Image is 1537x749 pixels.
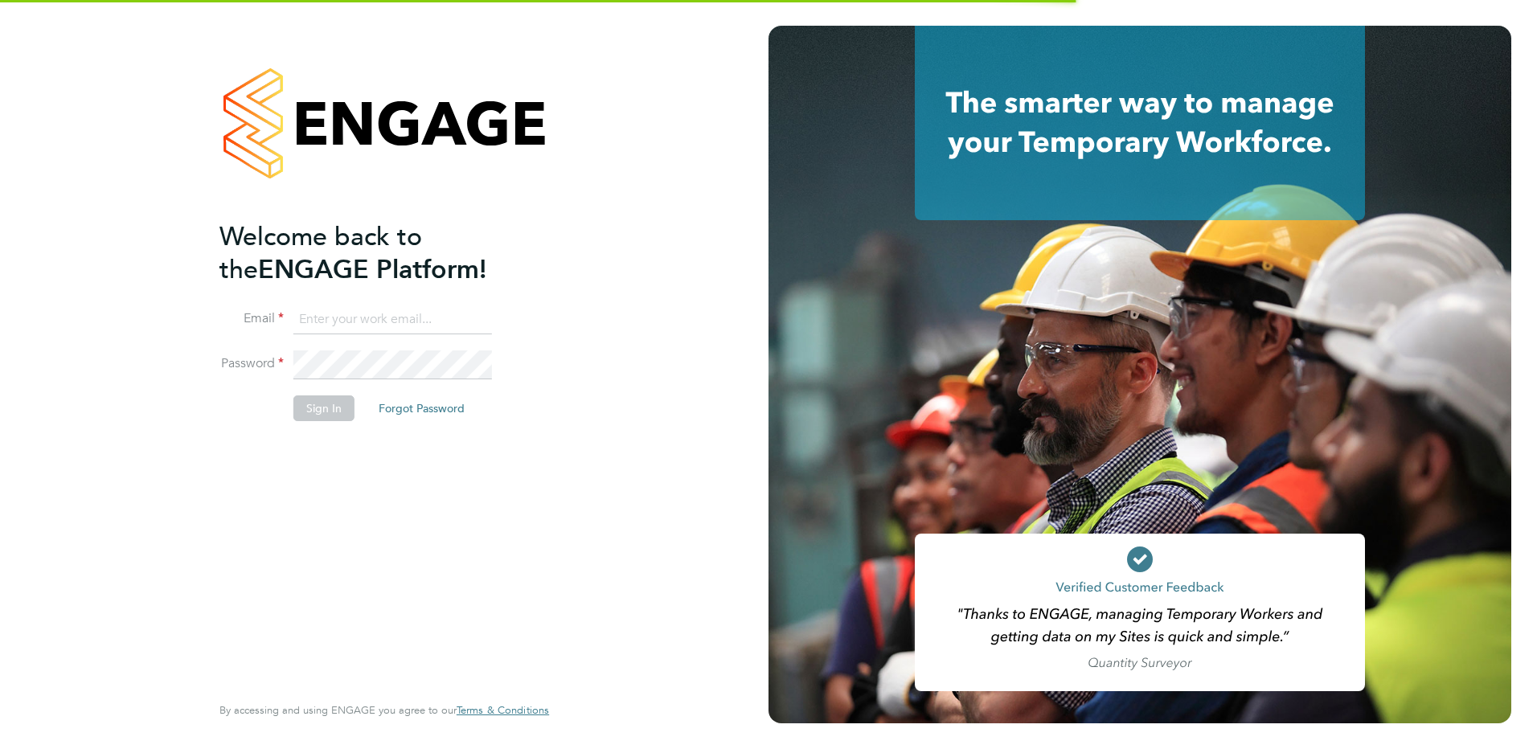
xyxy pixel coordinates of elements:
span: Terms & Conditions [457,703,549,717]
span: By accessing and using ENGAGE you agree to our [219,703,549,717]
span: Welcome back to the [219,221,422,285]
button: Sign In [293,395,355,421]
button: Forgot Password [366,395,477,421]
h2: ENGAGE Platform! [219,220,533,286]
label: Password [219,355,284,372]
input: Enter your work email... [293,305,492,334]
label: Email [219,310,284,327]
a: Terms & Conditions [457,704,549,717]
